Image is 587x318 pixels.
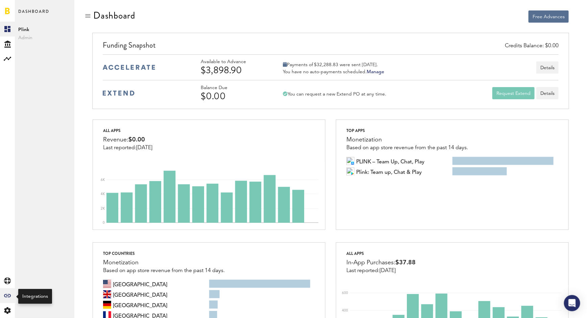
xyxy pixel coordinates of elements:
span: Admin [18,34,71,42]
div: Last reported: [103,145,152,151]
span: Support [49,5,74,11]
img: yjWeWNylWFFRpoLgQUVyPxDfqq3O9dYRdTPZuGJDCjwwvEkrzxOBN5oUuC_igxwX6w [346,167,354,176]
span: Germany [113,301,167,309]
span: $37.88 [395,260,416,266]
text: 2K [101,207,105,210]
text: 6K [101,178,105,182]
div: $0.00 [201,91,265,102]
a: Manage [367,70,385,74]
div: You can request a new Extend PO at any time. [283,91,387,97]
div: $3,898.90 [201,65,265,76]
div: Monetization [103,258,225,268]
div: Last reported: [346,268,416,274]
div: Top countries [103,249,225,258]
text: 400 [342,309,348,312]
button: Free Advances [529,10,569,23]
div: Available to Advance [201,59,265,65]
span: $0.00 [128,137,145,143]
span: PLINK – Team Up, Chat, Play [356,157,424,165]
button: Request Extend [492,87,535,99]
text: 4K [101,192,105,196]
div: Funding Snapshot [103,40,559,54]
div: Integrations [22,293,48,300]
div: In-App Purchases: [346,258,416,268]
img: de.svg [103,301,111,309]
span: United States [113,280,167,288]
div: Credits Balance: $0.00 [505,42,559,50]
text: 0 [103,221,105,224]
div: Top apps [346,127,468,135]
div: Revenue: [103,135,152,145]
div: Based on app store revenue from the past 14 days. [346,145,468,151]
span: [DATE] [380,268,396,273]
img: 17.png [351,172,354,176]
span: Plink [18,26,71,34]
img: extend-medium-blue-logo.svg [103,90,134,96]
text: 600 [342,291,348,295]
img: gb.svg [103,290,111,298]
img: 21.png [351,161,354,165]
div: All apps [346,249,416,258]
div: Open Intercom Messenger [564,295,580,311]
img: 100x100bb_s8d0GN8.jpg [346,157,354,165]
div: Based on app store revenue from the past 14 days. [103,268,225,274]
img: us.svg [103,280,111,288]
div: Dashboard [93,10,135,21]
div: Balance Due [201,85,265,91]
div: Payments of $32,288.83 were sent [DATE]. [283,62,385,68]
span: United Kingdom [113,290,167,298]
a: Details [536,87,559,99]
span: [DATE] [136,145,152,151]
div: You have no auto-payments scheduled. [283,69,385,75]
div: All apps [103,127,152,135]
img: accelerate-medium-blue-logo.svg [103,65,155,70]
span: Dashboard [18,7,49,22]
button: Details [536,61,559,74]
div: Monetization [346,135,468,145]
span: Plink: Team up, Chat & Play [356,167,422,176]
